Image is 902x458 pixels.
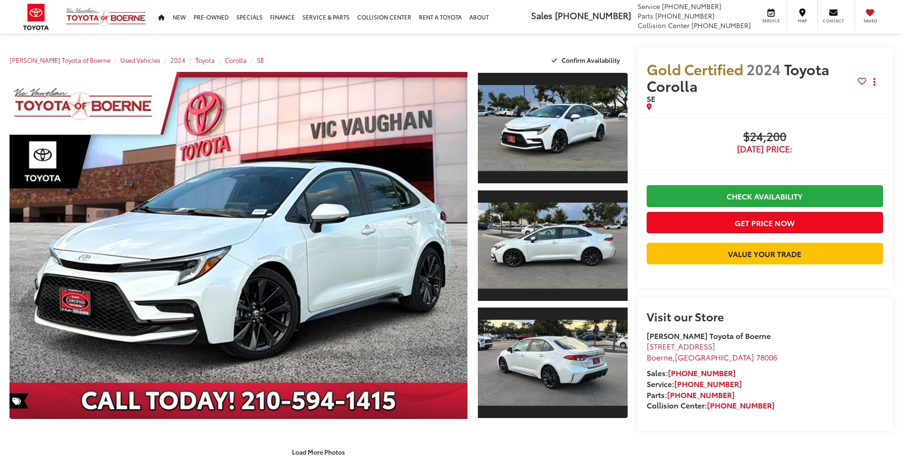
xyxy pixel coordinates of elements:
a: [STREET_ADDRESS] Boerne,[GEOGRAPHIC_DATA] 78006 [647,340,777,362]
a: [PHONE_NUMBER] [674,378,742,389]
span: Service [760,18,782,24]
span: [PHONE_NUMBER] [655,11,715,20]
span: [PHONE_NUMBER] [662,1,721,11]
span: [DATE] Price: [647,144,883,154]
a: [PHONE_NUMBER] [668,367,736,378]
span: Toyota Corolla [647,59,829,96]
span: Sales [531,9,553,21]
span: [PHONE_NUMBER] [691,20,751,30]
button: Get Price Now [647,212,883,233]
a: Corolla [225,56,247,64]
a: Expand Photo 3 [478,307,627,419]
img: 2024 Toyota Corolla SE [476,202,629,289]
a: [PHONE_NUMBER] [707,399,775,410]
h2: Visit our Store [647,310,883,322]
a: 2024 [170,56,185,64]
img: 2024 Toyota Corolla SE [476,320,629,406]
span: [GEOGRAPHIC_DATA] [675,351,754,362]
strong: Collision Center: [647,399,775,410]
a: [PERSON_NAME] Toyota of Boerne [10,56,110,64]
span: Collision Center [638,20,689,30]
span: Service [638,1,660,11]
span: Special [10,393,29,408]
strong: Sales: [647,367,736,378]
span: [PHONE_NUMBER] [555,9,631,21]
span: SE [647,93,655,104]
strong: Service: [647,378,742,389]
img: 2024 Toyota Corolla SE [5,70,472,421]
span: Saved [860,18,881,24]
a: Expand Photo 2 [478,189,627,302]
a: Expand Photo 1 [478,72,627,184]
span: Confirm Availability [562,56,620,64]
a: Expand Photo 0 [10,72,467,419]
a: Check Availability [647,185,883,207]
img: 2024 Toyota Corolla SE [476,85,629,171]
a: SE [257,56,264,64]
img: Vic Vaughan Toyota of Boerne [66,7,146,27]
span: Contact [823,18,844,24]
a: Toyota [195,56,215,64]
button: Confirm Availability [546,52,628,69]
span: Map [792,18,813,24]
span: dropdown dots [873,78,875,86]
span: 2024 [747,59,781,79]
a: Used Vehicles [120,56,160,64]
span: Parts [638,11,653,20]
span: Boerne [647,351,672,362]
a: Value Your Trade [647,243,883,264]
span: 78006 [756,351,777,362]
a: [PHONE_NUMBER] [667,389,735,400]
span: $24,200 [647,130,883,144]
span: , [647,351,777,362]
button: Actions [866,74,883,90]
strong: Parts: [647,389,735,400]
span: [STREET_ADDRESS] [647,340,715,351]
span: Gold Certified [647,59,743,79]
strong: [PERSON_NAME] Toyota of Boerne [647,330,771,341]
